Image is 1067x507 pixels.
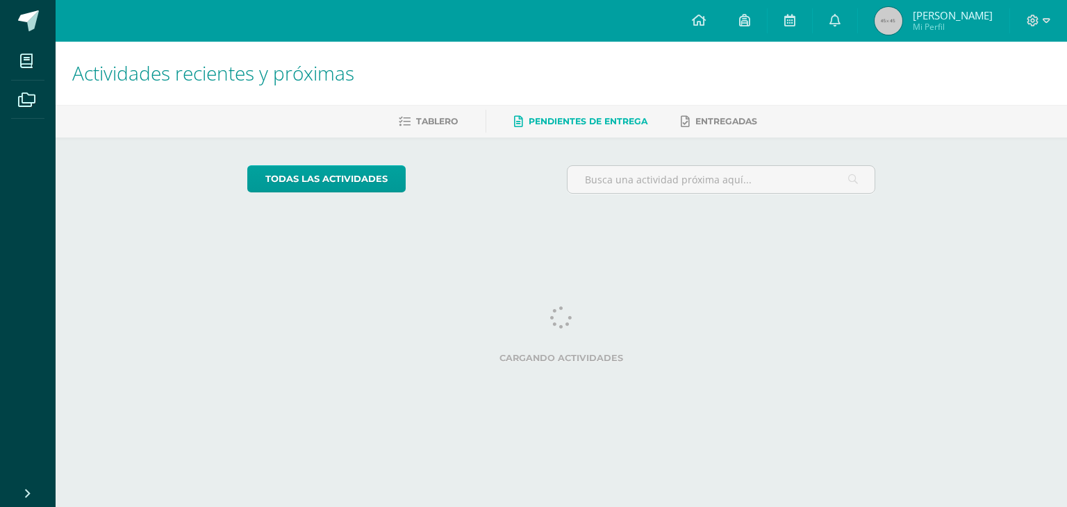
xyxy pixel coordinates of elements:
[875,7,902,35] img: 45x45
[399,110,458,133] a: Tablero
[913,8,993,22] span: [PERSON_NAME]
[568,166,875,193] input: Busca una actividad próxima aquí...
[529,116,647,126] span: Pendientes de entrega
[247,353,876,363] label: Cargando actividades
[72,60,354,86] span: Actividades recientes y próximas
[913,21,993,33] span: Mi Perfil
[695,116,757,126] span: Entregadas
[416,116,458,126] span: Tablero
[681,110,757,133] a: Entregadas
[514,110,647,133] a: Pendientes de entrega
[247,165,406,192] a: todas las Actividades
